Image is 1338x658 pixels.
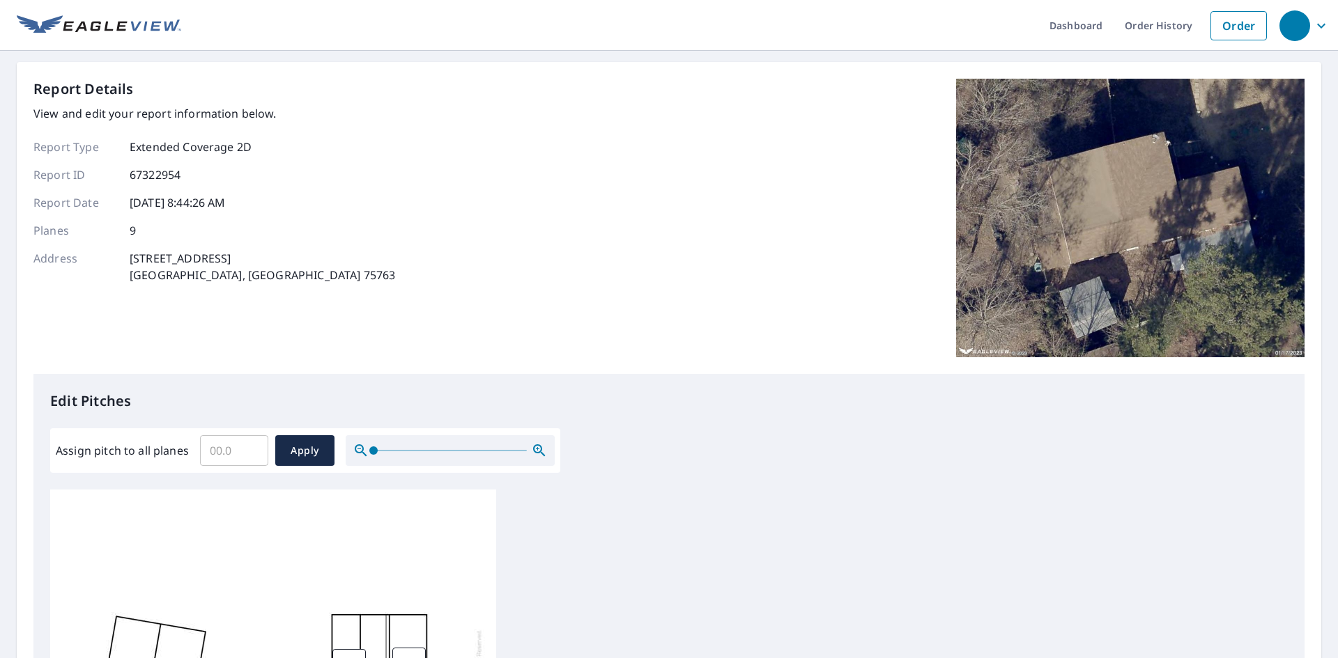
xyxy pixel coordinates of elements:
p: [DATE] 8:44:26 AM [130,194,226,211]
p: View and edit your report information below. [33,105,395,122]
p: Report Date [33,194,117,211]
a: Order [1210,11,1267,40]
button: Apply [275,435,334,466]
p: Report Details [33,79,134,100]
p: Report Type [33,139,117,155]
p: Extended Coverage 2D [130,139,252,155]
p: Report ID [33,166,117,183]
p: [STREET_ADDRESS] [GEOGRAPHIC_DATA], [GEOGRAPHIC_DATA] 75763 [130,250,395,283]
input: 00.0 [200,431,268,470]
span: Apply [286,442,323,460]
p: Planes [33,222,117,239]
img: EV Logo [17,15,181,36]
p: Address [33,250,117,283]
img: Top image [956,79,1305,357]
p: 67322954 [130,166,180,183]
label: Assign pitch to all planes [56,442,189,459]
p: 9 [130,222,136,239]
p: Edit Pitches [50,391,1288,412]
